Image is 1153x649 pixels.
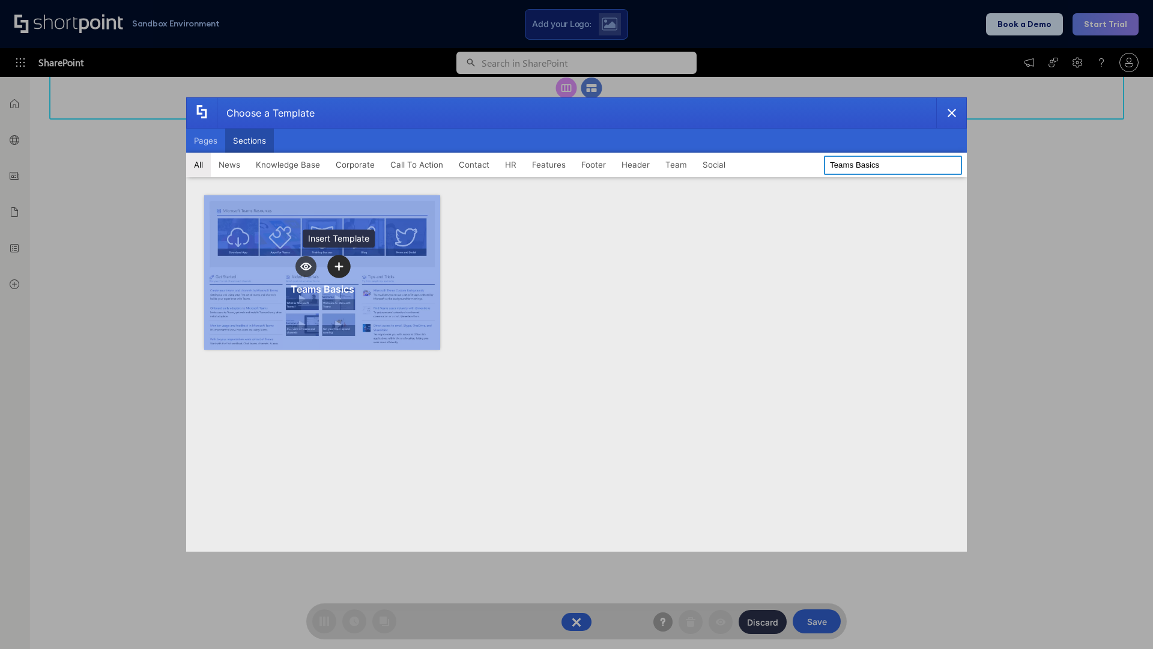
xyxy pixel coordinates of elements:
button: Footer [573,153,614,177]
input: Search [824,156,962,175]
div: Choose a Template [217,98,315,128]
iframe: Chat Widget [1093,591,1153,649]
div: template selector [186,97,967,552]
button: News [211,153,248,177]
button: Pages [186,129,225,153]
button: Social [695,153,733,177]
button: Team [658,153,695,177]
div: Teams Basics [291,283,354,295]
button: Corporate [328,153,383,177]
button: Knowledge Base [248,153,328,177]
button: Sections [225,129,274,153]
button: Call To Action [383,153,451,177]
button: Features [524,153,573,177]
button: All [186,153,211,177]
button: HR [497,153,524,177]
button: Contact [451,153,497,177]
button: Header [614,153,658,177]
